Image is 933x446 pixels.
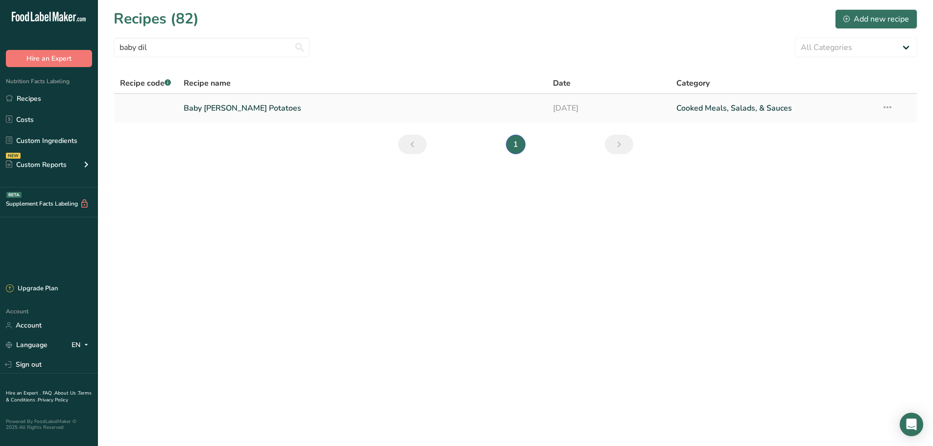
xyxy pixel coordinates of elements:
[184,98,542,118] a: Baby [PERSON_NAME] Potatoes
[676,98,870,118] a: Cooked Meals, Salads, & Sauces
[676,77,710,89] span: Category
[6,390,92,403] a: Terms & Conditions .
[6,284,58,294] div: Upgrade Plan
[6,192,22,198] div: BETA
[43,390,54,397] a: FAQ .
[835,9,917,29] button: Add new recipe
[553,98,665,118] a: [DATE]
[843,13,909,25] div: Add new recipe
[6,50,92,67] button: Hire an Expert
[6,419,92,430] div: Powered By FoodLabelMaker © 2025 All Rights Reserved
[184,77,231,89] span: Recipe name
[6,390,41,397] a: Hire an Expert .
[54,390,78,397] a: About Us .
[120,78,171,89] span: Recipe code
[398,135,427,154] a: Previous page
[900,413,923,436] div: Open Intercom Messenger
[6,336,48,353] a: Language
[553,77,571,89] span: Date
[72,339,92,351] div: EN
[38,397,68,403] a: Privacy Policy
[6,160,67,170] div: Custom Reports
[605,135,633,154] a: Next page
[6,153,21,159] div: NEW
[114,38,310,57] input: Search for recipe
[114,8,199,30] h1: Recipes (82)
